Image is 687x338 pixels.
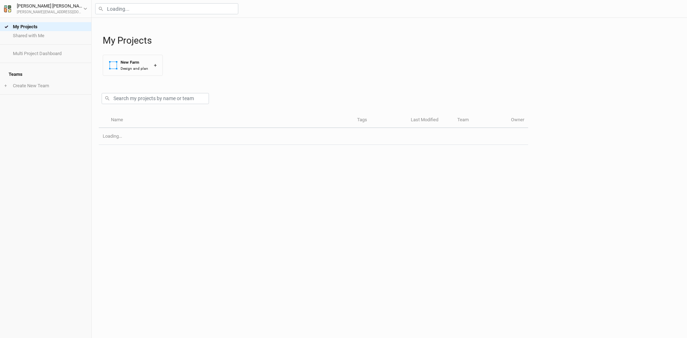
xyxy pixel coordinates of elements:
[121,59,148,65] div: New Farm
[103,55,163,76] button: New FarmDesign and plan+
[353,113,407,128] th: Tags
[103,35,680,46] h1: My Projects
[121,66,148,71] div: Design and plan
[453,113,507,128] th: Team
[154,62,157,69] div: +
[95,3,238,14] input: Loading...
[17,3,83,10] div: [PERSON_NAME] [PERSON_NAME]
[4,2,88,15] button: [PERSON_NAME] [PERSON_NAME][PERSON_NAME][EMAIL_ADDRESS][DOMAIN_NAME]
[4,67,87,82] h4: Teams
[17,10,83,15] div: [PERSON_NAME][EMAIL_ADDRESS][DOMAIN_NAME]
[507,113,528,128] th: Owner
[407,113,453,128] th: Last Modified
[107,113,353,128] th: Name
[4,83,7,89] span: +
[99,128,528,145] td: Loading...
[102,93,209,104] input: Search my projects by name or team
